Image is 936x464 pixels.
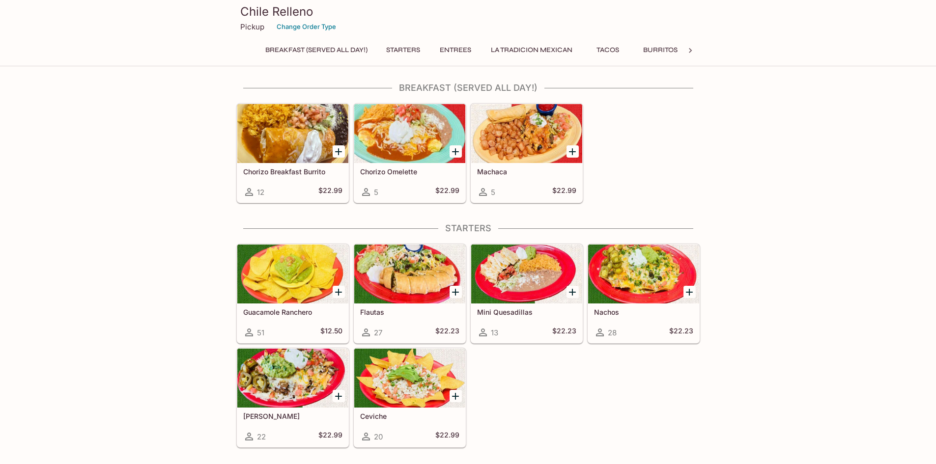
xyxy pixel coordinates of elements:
h5: $22.23 [669,327,693,338]
h5: $22.99 [552,186,576,198]
h5: Guacamole Ranchero [243,308,342,316]
button: Add Chorizo Breakfast Burrito [333,145,345,158]
h5: Mini Quesadillas [477,308,576,316]
a: Flautas27$22.23 [354,244,466,343]
a: [PERSON_NAME]22$22.99 [237,348,349,447]
div: Carne Asada Fries [237,349,348,408]
span: 13 [491,328,498,337]
h4: Breakfast (Served ALL DAY!) [236,82,700,93]
div: Flautas [354,245,465,303]
button: Add Guacamole Ranchero [333,286,345,298]
h5: Chorizo Breakfast Burrito [243,167,342,176]
a: Mini Quesadillas13$22.23 [471,244,583,343]
div: Chorizo Breakfast Burrito [237,104,348,163]
button: Add Mini Quesadillas [567,286,579,298]
h4: Starters [236,223,700,234]
button: Entrees [433,43,478,57]
h5: $22.99 [435,186,459,198]
a: Machaca5$22.99 [471,104,583,203]
button: Add Ceviche [450,390,462,402]
button: Starters [381,43,425,57]
span: 28 [608,328,617,337]
h5: [PERSON_NAME] [243,412,342,420]
a: Nachos28$22.23 [588,244,700,343]
button: Add Carne Asada Fries [333,390,345,402]
a: Chorizo Omelette5$22.99 [354,104,466,203]
span: 20 [374,432,383,441]
a: Chorizo Breakfast Burrito12$22.99 [237,104,349,203]
h5: $12.50 [320,327,342,338]
button: Add Flautas [450,286,462,298]
h5: $22.99 [318,431,342,442]
button: Add Chorizo Omelette [450,145,462,158]
h5: $22.23 [552,327,576,338]
button: La Tradicion Mexican [485,43,578,57]
button: Change Order Type [272,19,340,34]
div: Nachos [588,245,699,303]
button: Add Machaca [567,145,579,158]
span: 51 [257,328,264,337]
button: Burritos [638,43,683,57]
h5: $22.23 [435,327,459,338]
div: Machaca [471,104,582,163]
h5: Chorizo Omelette [360,167,459,176]
p: Pickup [240,22,264,31]
h5: Machaca [477,167,576,176]
span: 27 [374,328,382,337]
span: 12 [257,188,264,197]
span: 22 [257,432,266,441]
h5: Ceviche [360,412,459,420]
h5: $22.99 [435,431,459,442]
span: 5 [491,188,495,197]
button: Add Nachos [683,286,696,298]
h5: $22.99 [318,186,342,198]
span: 5 [374,188,378,197]
h3: Chile Relleno [240,4,696,19]
div: Guacamole Ranchero [237,245,348,303]
div: Chorizo Omelette [354,104,465,163]
div: Ceviche [354,349,465,408]
a: Ceviche20$22.99 [354,348,466,447]
h5: Flautas [360,308,459,316]
button: Breakfast (Served ALL DAY!) [260,43,373,57]
a: Guacamole Ranchero51$12.50 [237,244,349,343]
div: Mini Quesadillas [471,245,582,303]
h5: Nachos [594,308,693,316]
button: Tacos [586,43,630,57]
